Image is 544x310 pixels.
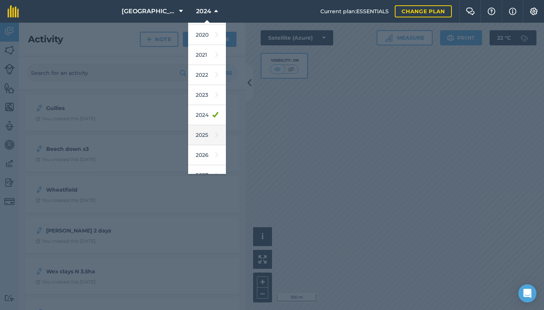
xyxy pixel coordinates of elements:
[188,125,226,145] a: 2025
[320,7,389,15] span: Current plan : ESSENTIALS
[509,7,516,16] img: svg+xml;base64,PHN2ZyB4bWxucz0iaHR0cDovL3d3dy53My5vcmcvMjAwMC9zdmciIHdpZHRoPSIxNyIgaGVpZ2h0PSIxNy...
[188,25,226,45] a: 2020
[188,105,226,125] a: 2024
[188,45,226,65] a: 2021
[487,8,496,15] img: A question mark icon
[196,7,211,16] span: 2024
[395,5,452,17] a: Change plan
[529,8,538,15] img: A cog icon
[188,165,226,185] a: 2027
[188,85,226,105] a: 2023
[466,8,475,15] img: Two speech bubbles overlapping with the left bubble in the forefront
[188,65,226,85] a: 2022
[8,5,19,17] img: fieldmargin Logo
[518,284,536,302] div: Open Intercom Messenger
[188,145,226,165] a: 2026
[122,7,176,16] span: [GEOGRAPHIC_DATA]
